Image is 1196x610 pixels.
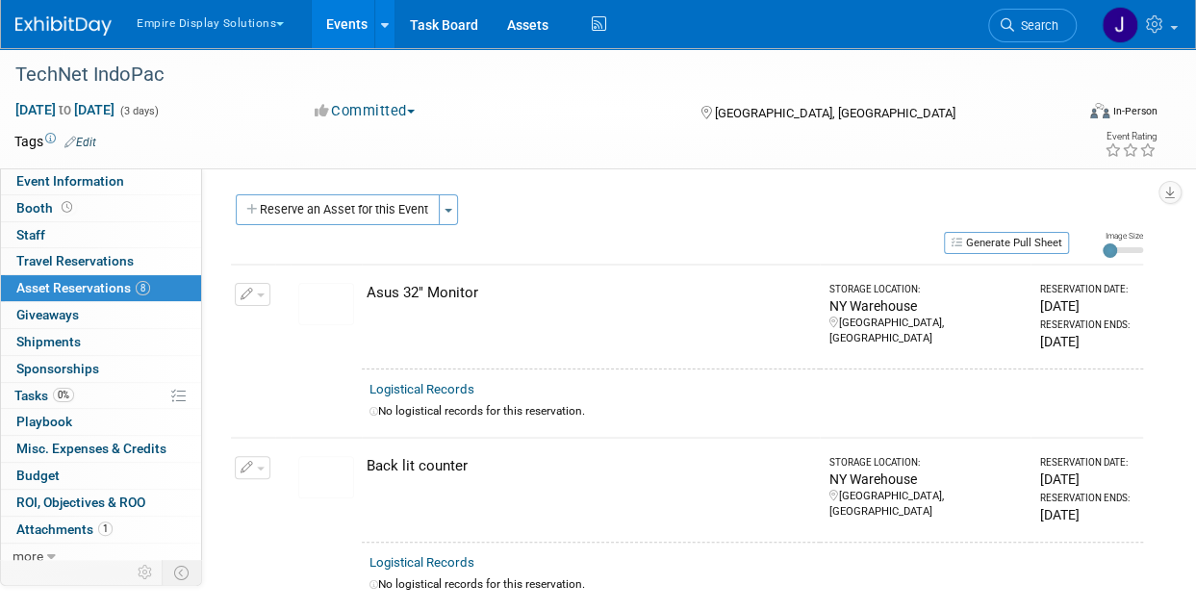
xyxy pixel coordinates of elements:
a: Tasks0% [1,383,201,409]
button: Generate Pull Sheet [944,232,1069,254]
div: [DATE] [1040,296,1135,316]
td: Personalize Event Tab Strip [129,560,163,585]
a: Search [988,9,1077,42]
span: Event Information [16,173,124,189]
span: Travel Reservations [16,253,134,268]
a: Staff [1,222,201,248]
span: ROI, Objectives & ROO [16,495,145,510]
a: Booth [1,195,201,221]
div: Storage Location: [829,456,1023,470]
td: Toggle Event Tabs [163,560,202,585]
button: Reserve an Asset for this Event [236,194,440,225]
a: Misc. Expenses & Credits [1,436,201,462]
img: Jessica Luyster [1102,7,1138,43]
img: ExhibitDay [15,16,112,36]
div: NY Warehouse [829,470,1023,489]
a: Attachments1 [1,517,201,543]
span: 8 [136,281,150,295]
div: [DATE] [1040,470,1135,489]
span: Booth [16,200,76,216]
div: Reservation Date: [1040,456,1135,470]
span: Giveaways [16,307,79,322]
a: Budget [1,463,201,489]
div: Reservation Ends: [1040,318,1135,332]
a: more [1,544,201,570]
a: Giveaways [1,302,201,328]
div: Event Rating [1105,132,1157,141]
span: more [13,548,43,564]
span: Sponsorships [16,361,99,376]
a: Edit [64,136,96,149]
span: [GEOGRAPHIC_DATA], [GEOGRAPHIC_DATA] [715,106,955,120]
img: Format-Inperson.png [1090,103,1109,118]
a: Shipments [1,329,201,355]
div: Reservation Ends: [1040,492,1135,505]
span: Attachments [16,521,113,537]
span: [DATE] [DATE] [14,101,115,118]
a: Playbook [1,409,201,435]
span: 0% [53,388,74,402]
div: [GEOGRAPHIC_DATA], [GEOGRAPHIC_DATA] [829,489,1023,520]
div: Image Size [1103,230,1143,241]
div: No logistical records for this reservation. [369,403,1135,419]
div: In-Person [1112,104,1158,118]
span: Tasks [14,388,74,403]
div: Back lit counter [367,456,812,476]
div: Reservation Date: [1040,283,1135,296]
span: to [56,102,74,117]
div: Storage Location: [829,283,1023,296]
div: [DATE] [1040,505,1135,524]
span: Booth not reserved yet [58,200,76,215]
span: (3 days) [118,105,159,117]
td: Tags [14,132,96,151]
a: Travel Reservations [1,248,201,274]
span: Budget [16,468,60,483]
span: Playbook [16,414,72,429]
div: No logistical records for this reservation. [369,576,1135,593]
span: Shipments [16,334,81,349]
div: [GEOGRAPHIC_DATA], [GEOGRAPHIC_DATA] [829,316,1023,346]
div: Event Format [991,100,1158,129]
div: Asus 32" Monitor [367,283,812,303]
a: Sponsorships [1,356,201,382]
a: Logistical Records [369,555,474,570]
img: View Images [298,456,354,498]
a: Logistical Records [369,382,474,396]
span: Search [1014,18,1058,33]
a: Event Information [1,168,201,194]
div: NY Warehouse [829,296,1023,316]
a: Asset Reservations8 [1,275,201,301]
span: Misc. Expenses & Credits [16,441,166,456]
span: 1 [98,521,113,536]
button: Committed [308,101,422,121]
span: Asset Reservations [16,280,150,295]
div: [DATE] [1040,332,1135,351]
a: ROI, Objectives & ROO [1,490,201,516]
div: TechNet IndoPac [9,58,1060,92]
span: Staff [16,227,45,242]
img: View Images [298,283,354,325]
